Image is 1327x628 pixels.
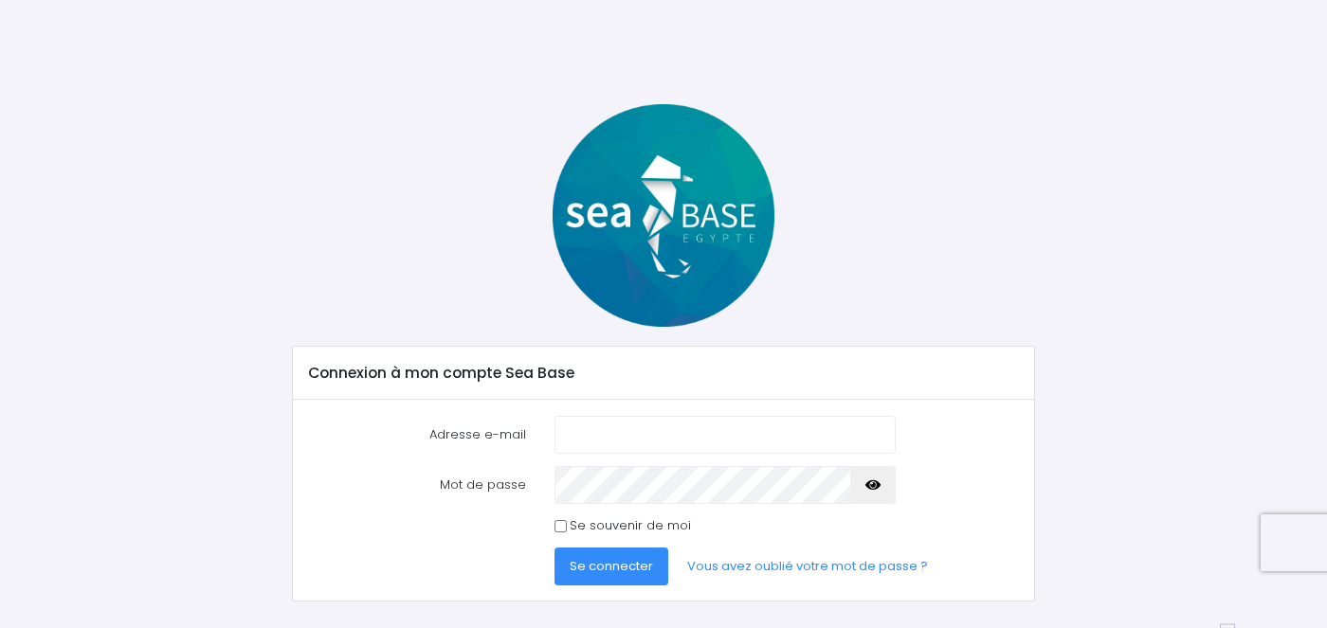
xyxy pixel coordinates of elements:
span: Se connecter [570,557,653,575]
button: Se connecter [554,547,668,585]
div: Connexion à mon compte Sea Base [293,347,1033,400]
label: Mot de passe [295,466,541,504]
label: Adresse e-mail [295,416,541,454]
a: Vous avez oublié votre mot de passe ? [672,547,943,585]
label: Se souvenir de moi [570,516,691,535]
